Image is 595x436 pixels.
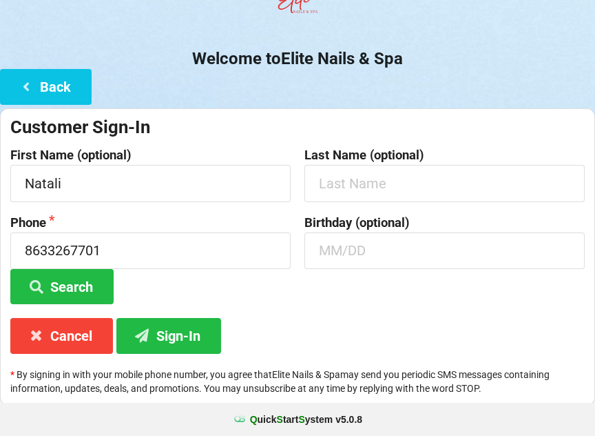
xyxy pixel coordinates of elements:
[304,148,585,162] label: Last Name (optional)
[10,216,291,230] label: Phone
[116,318,221,353] button: Sign-In
[10,232,291,269] input: 1234567890
[304,216,585,230] label: Birthday (optional)
[304,232,585,269] input: MM/DD
[250,414,258,425] span: Q
[10,165,291,201] input: First Name
[10,368,585,395] p: By signing in with your mobile phone number, you agree that Elite Nails & Spa may send you period...
[277,414,283,425] span: S
[304,165,585,201] input: Last Name
[10,116,585,139] div: Customer Sign-In
[10,318,113,353] button: Cancel
[233,413,247,426] img: favicon.ico
[10,148,291,162] label: First Name (optional)
[250,413,362,426] b: uick tart ystem v 5.0.8
[10,269,114,304] button: Search
[298,414,304,425] span: S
